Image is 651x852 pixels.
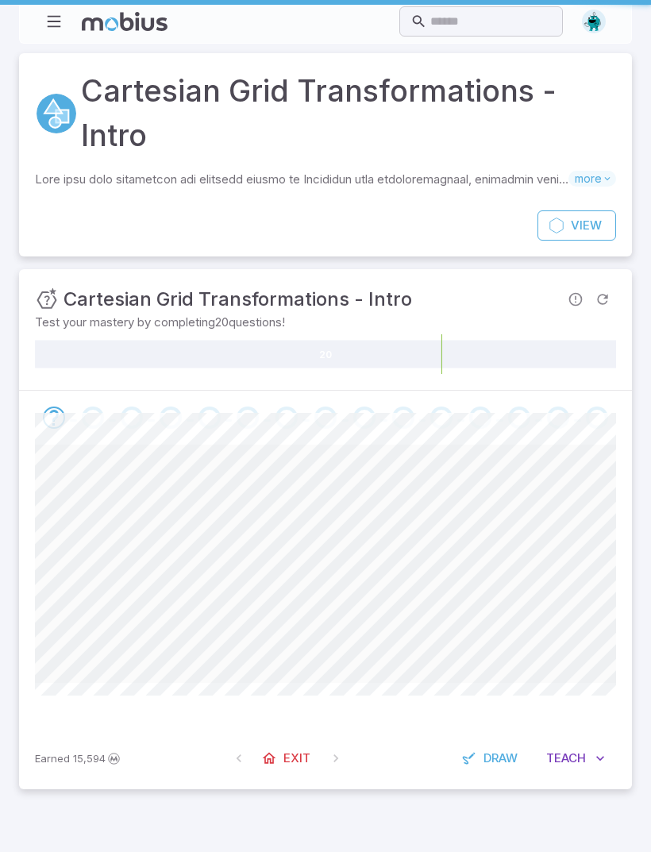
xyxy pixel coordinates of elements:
span: Draw [483,750,518,767]
div: Go to the next question [469,407,491,429]
span: Teach [546,750,586,767]
a: View [537,210,616,241]
span: Refresh Question [589,286,616,313]
span: View [571,217,602,234]
div: Go to the next question [586,407,608,429]
a: Geometry 2D [35,92,78,135]
span: 15,594 [73,750,106,766]
p: Earn Mobius dollars to buy game boosters [35,750,122,766]
h3: Cartesian Grid Transformations - Intro [64,285,412,314]
div: Go to the next question [314,407,337,429]
div: Go to the next question [430,407,453,429]
p: Test your mastery by completing 20 questions! [35,314,616,331]
div: Go to the next question [353,407,376,429]
h1: Cartesian Grid Transformations - Intro [81,69,616,158]
div: Go to the next question [121,407,143,429]
a: Exit [253,743,322,773]
span: On First Question [225,744,253,773]
div: Go to the next question [392,407,414,429]
button: Teach [535,743,616,773]
div: Go to the next question [160,407,182,429]
img: octagon.svg [582,10,606,33]
div: Go to the next question [275,407,298,429]
div: Go to the next question [547,407,569,429]
div: Go to the next question [508,407,530,429]
div: Go to the next question [198,407,221,429]
p: Lore ipsu dolo sitametcon adi elitsedd eiusmo te Incididun utla etdoloremagnaal, enimadmin veni q... [35,171,568,188]
span: Earned [35,750,70,766]
button: Draw [453,743,529,773]
div: Go to the next question [43,407,65,429]
div: Go to the next question [237,407,259,429]
span: Exit [283,750,310,767]
div: Go to the next question [82,407,104,429]
span: Report an issue with the question [562,286,589,313]
span: On Latest Question [322,744,350,773]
